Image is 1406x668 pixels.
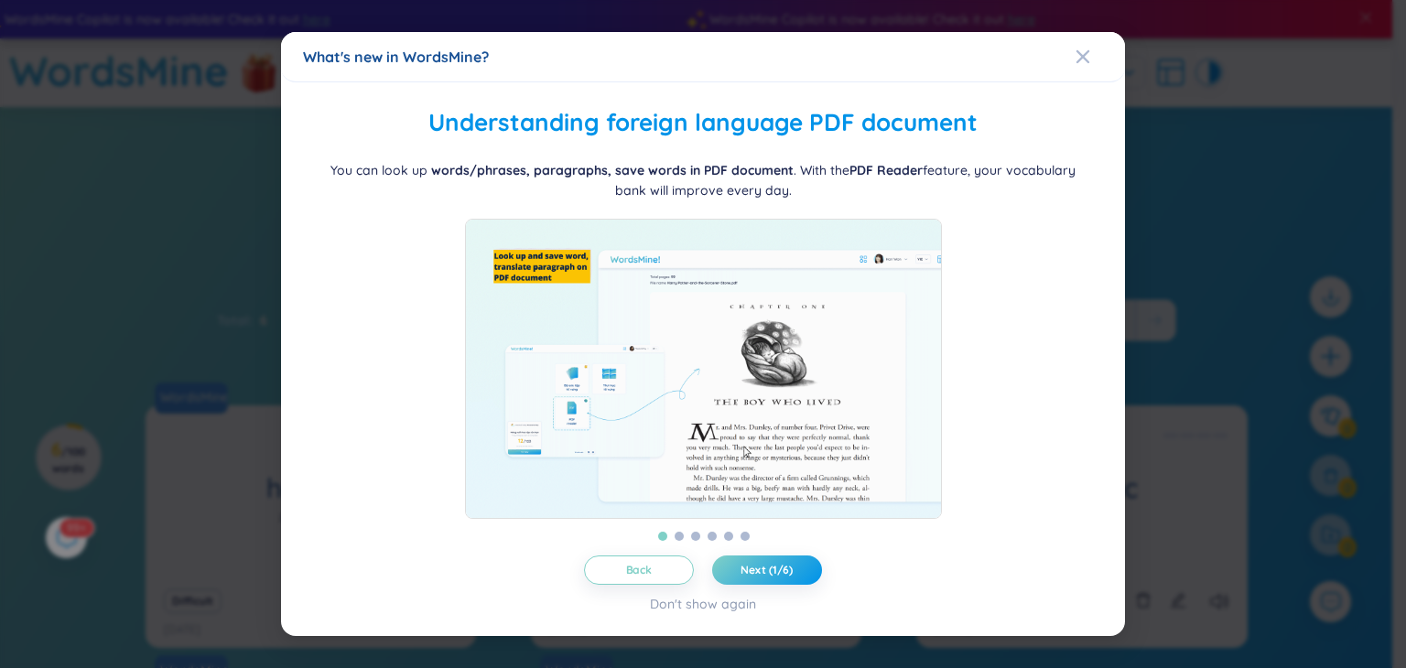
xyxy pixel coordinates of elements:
[1076,32,1125,81] button: Close
[626,563,653,577] span: Back
[431,162,794,178] b: words/phrases, paragraphs, save words in PDF document
[658,532,667,541] button: 1
[650,594,756,614] div: Don't show again
[330,162,1076,199] span: You can look up . With the feature, your vocabulary bank will improve every day.
[724,532,733,541] button: 5
[849,162,923,178] b: PDF Reader
[712,555,822,585] button: Next (1/6)
[303,104,1103,142] h2: Understanding foreign language PDF document
[691,532,700,541] button: 3
[303,47,1103,67] div: What's new in WordsMine?
[708,532,717,541] button: 4
[741,563,794,577] span: Next (1/6)
[741,532,750,541] button: 6
[675,532,684,541] button: 2
[584,555,694,585] button: Back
